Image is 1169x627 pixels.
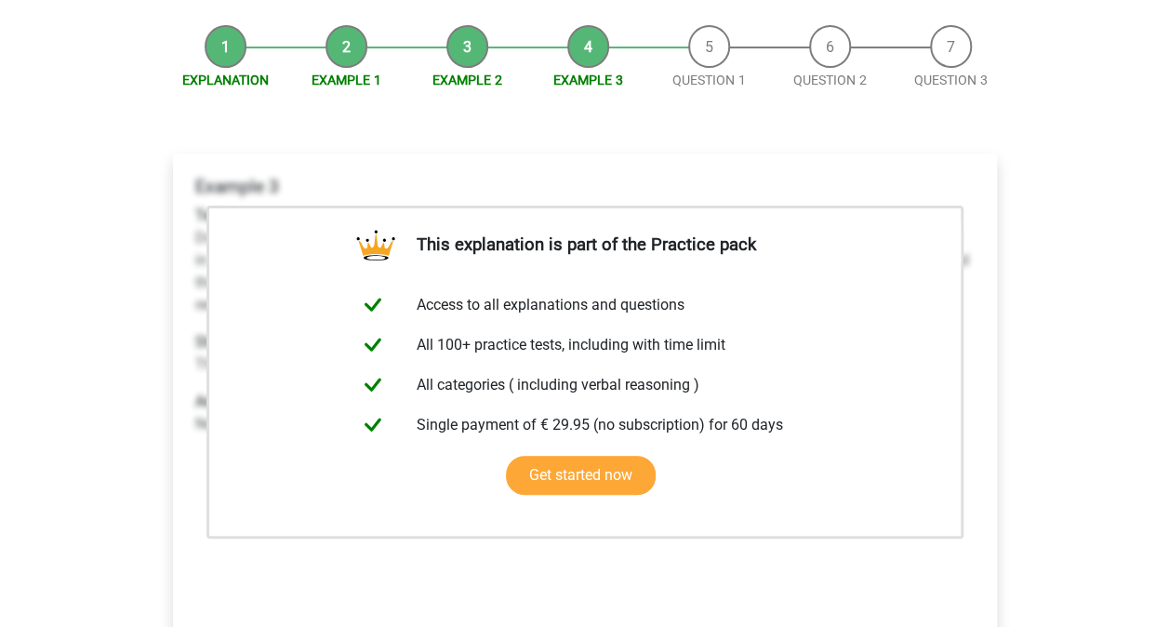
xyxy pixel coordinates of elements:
[432,73,502,87] a: Example 2
[672,73,746,87] a: Question 1
[195,331,975,376] p: The environmentalists go against their own ambitions by trampling the rice fields.
[553,73,623,87] a: Example 3
[195,333,263,351] b: Statement
[195,207,223,224] b: Text
[195,393,244,410] b: Answer
[506,456,656,495] a: Get started now
[195,205,975,316] p: Dozens of environmentalists storm a number of rice paddies in southeastern [GEOGRAPHIC_DATA], the...
[312,73,381,87] a: Example 1
[182,73,269,87] a: Explanation
[195,391,975,435] p: Not to say. The text does not state anything about the ambition of the environmental activists.
[914,73,988,87] a: Question 3
[195,176,279,197] b: Example 3
[793,73,867,87] a: Question 2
